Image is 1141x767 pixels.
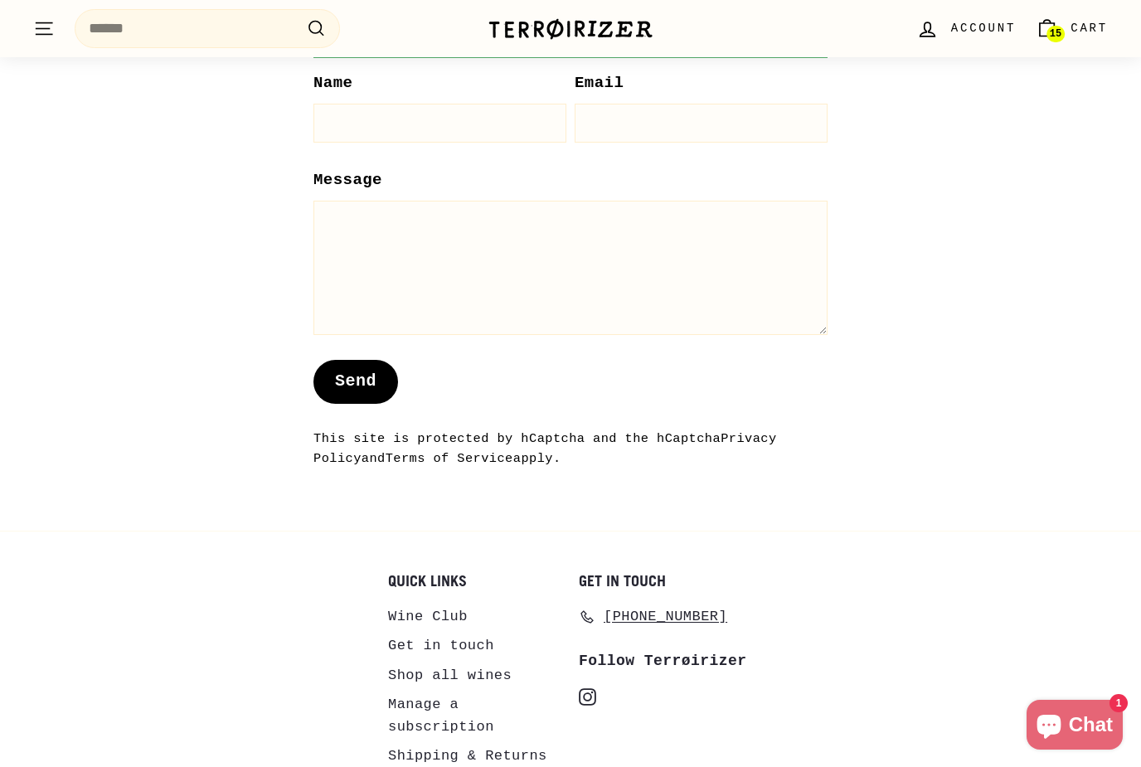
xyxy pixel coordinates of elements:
a: Get in touch [388,631,494,660]
inbox-online-store-chat: Shopify online store chat [1022,700,1128,754]
h2: Get in touch [579,573,753,590]
span: Account [951,19,1016,37]
a: Manage a subscription [388,690,562,741]
span: 15 [1050,28,1061,40]
span: Cart [1071,19,1108,37]
a: Shop all wines [388,661,512,690]
h2: Quick links [388,573,562,590]
a: Cart [1026,4,1118,53]
p: This site is protected by hCaptcha and the hCaptcha and apply. [313,429,828,469]
label: Email [575,70,828,95]
a: Terms of Service [386,451,513,466]
button: Send [313,360,398,403]
label: Message [313,167,828,192]
a: Account [906,4,1026,53]
a: [PHONE_NUMBER] [579,602,727,631]
div: Follow Terrøirizer [579,649,753,673]
span: [PHONE_NUMBER] [604,605,727,628]
a: Wine Club [388,602,468,631]
label: Name [313,70,566,95]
